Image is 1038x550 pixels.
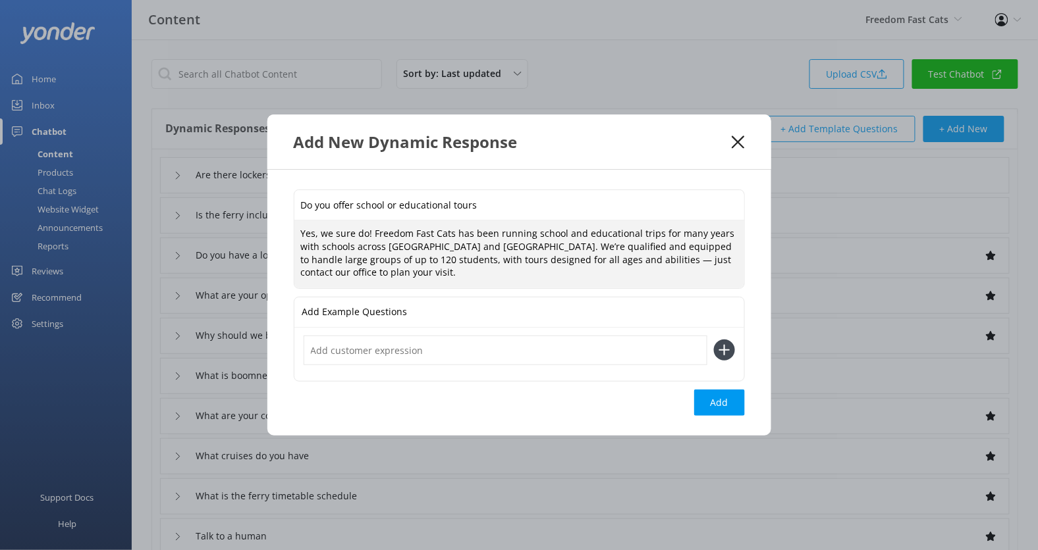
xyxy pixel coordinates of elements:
[732,136,744,149] button: Close
[294,220,744,287] textarea: Yes, we sure do! Freedom Fast Cats has been running school and educational trips for many years w...
[294,131,732,153] div: Add New Dynamic Response
[302,297,408,327] p: Add Example Questions
[304,336,707,365] input: Add customer expression
[694,389,745,416] button: Add
[294,190,744,220] input: Type a new question...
